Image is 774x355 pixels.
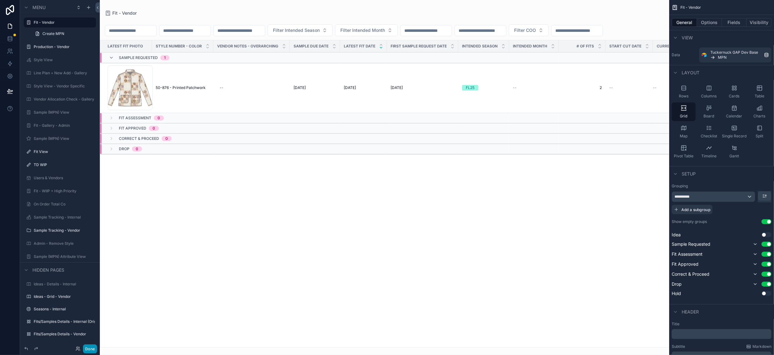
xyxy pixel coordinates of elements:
[747,122,772,141] button: Split
[34,294,92,299] label: Ideas - Grid - Vendor
[722,102,746,121] button: Calendar
[699,47,772,62] a: Tuckernuck GAP Dev BaseMPN
[722,18,747,27] button: Fields
[34,97,94,102] label: Vendor Allocation Check - Gallery
[119,146,129,151] span: Drop
[34,20,92,25] label: Fit - Vendor
[34,241,92,246] label: Admin - Remove Style
[672,52,697,57] label: Data
[34,228,92,233] label: Sample Tracking - Vendor
[718,55,727,60] span: MPN
[672,82,696,101] button: Rows
[119,56,158,61] span: Sample Requested
[672,18,697,27] button: General
[729,94,740,99] span: Cards
[672,344,685,349] label: Subtitle
[34,254,92,259] a: Sample (MPN) Attribute View
[294,44,329,49] span: Sample Due Date
[34,110,92,115] label: Sample (MPN) View
[34,57,92,62] label: Style View
[672,251,703,257] span: Fit Assessment
[32,4,46,11] span: Menu
[747,18,772,27] button: Visibility
[722,82,746,101] button: Cards
[697,102,721,121] button: Board
[34,175,92,180] a: Users & Vendors
[672,271,709,277] span: Correct & Proceed
[34,189,92,194] label: Fit - WIIP + High Priority
[672,329,772,339] div: scrollable content
[34,202,92,207] label: On Order Total Co
[704,114,714,119] span: Board
[34,282,92,287] label: Ideas - Details - Internal
[680,134,688,139] span: Map
[710,50,758,55] span: Tuckernuck GAP Dev Base
[680,114,688,119] span: Grid
[679,94,689,99] span: Rows
[344,44,375,49] span: Latest Fit Date
[672,232,681,238] span: Idea
[609,44,641,49] span: START CUT DATE
[34,332,92,337] a: Fits/Samples Details - Vendor
[682,70,699,76] span: Layout
[153,126,155,131] div: 0
[672,290,681,297] span: Hold
[681,207,710,212] span: Add a subgroup
[672,205,713,214] button: Add a subgroup
[682,171,696,177] span: Setup
[34,307,92,312] label: Seasons - Internal
[746,344,772,349] a: Markdown
[672,261,699,267] span: Fit Approved
[34,149,92,154] label: Fit View
[726,114,742,119] span: Calendar
[672,142,696,161] button: Pivot Table
[136,146,138,151] div: 0
[672,241,710,247] span: Sample Requested
[674,154,694,159] span: Pivot Table
[34,84,92,89] label: Style View - Vendor Specific
[34,123,92,128] a: Fit - Gallery - Admin
[697,18,722,27] button: Options
[34,215,92,220] a: Sample Tracking - Internal
[697,122,721,141] button: Checklist
[754,114,766,119] span: Charts
[83,344,97,353] button: Done
[701,94,717,99] span: Columns
[34,319,95,324] a: Fits/Samples Details - Internal (Original)
[672,322,772,327] label: Title
[108,44,143,49] span: Latest Fit Photo
[164,56,166,61] div: 1
[672,184,688,189] label: Grouping
[747,82,772,101] button: Table
[31,29,96,39] a: Create MPN
[756,134,763,139] span: Split
[729,154,739,159] span: Gantt
[577,44,594,49] span: # of Fits
[672,219,707,224] label: Show empty groups
[158,116,160,121] div: 0
[680,5,701,10] span: Fit - Vendor
[34,71,92,76] label: Line Plan + New Add - Gallery
[391,44,447,49] span: FIRST SAMPLE REQUEST DATE
[657,44,688,49] span: CURRENT X DATE
[672,281,682,287] span: Drop
[682,309,699,315] span: Header
[722,142,746,161] button: Gantt
[462,44,498,49] span: Intended Season
[682,35,693,41] span: View
[34,44,92,49] label: Production - Vendor
[697,82,721,101] button: Columns
[34,162,92,167] label: TD WIP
